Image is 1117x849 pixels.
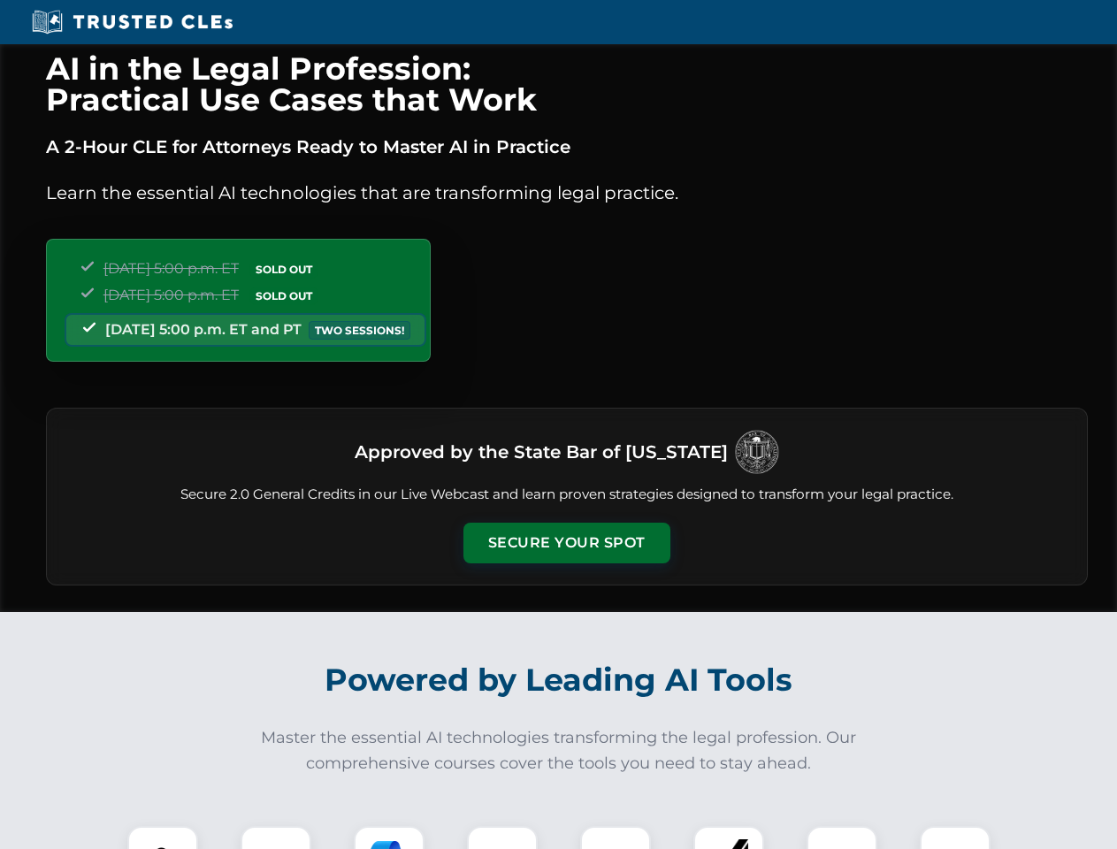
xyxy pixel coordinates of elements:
img: Logo [735,430,779,474]
p: Master the essential AI technologies transforming the legal profession. Our comprehensive courses... [249,725,868,776]
h2: Powered by Leading AI Tools [69,649,1049,711]
p: Secure 2.0 General Credits in our Live Webcast and learn proven strategies designed to transform ... [68,485,1066,505]
span: [DATE] 5:00 p.m. ET [103,260,239,277]
span: [DATE] 5:00 p.m. ET [103,287,239,303]
h3: Approved by the State Bar of [US_STATE] [355,436,728,468]
p: A 2-Hour CLE for Attorneys Ready to Master AI in Practice [46,133,1088,161]
span: SOLD OUT [249,287,318,305]
span: SOLD OUT [249,260,318,279]
button: Secure Your Spot [463,523,670,563]
img: Trusted CLEs [27,9,238,35]
h1: AI in the Legal Profession: Practical Use Cases that Work [46,53,1088,115]
p: Learn the essential AI technologies that are transforming legal practice. [46,179,1088,207]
